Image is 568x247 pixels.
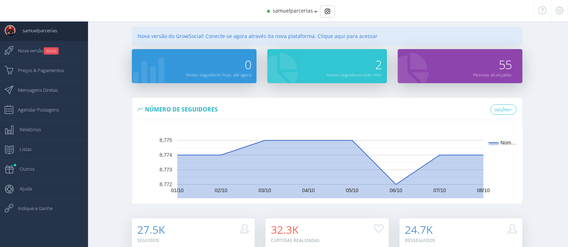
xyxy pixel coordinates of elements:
[258,187,271,193] text: 03/10
[160,182,172,187] text: 8,772
[137,222,165,237] span: 27.5K
[499,56,512,73] span: 55
[271,237,320,243] small: Curtidas realizadas
[325,9,330,14] img: Instagram_simple_icon.svg
[13,160,34,178] span: Outros
[405,237,435,243] small: Desseguidos
[346,187,359,193] text: 05/10
[11,101,59,119] span: Agendar Postagens
[327,72,382,77] small: Novos seguidores este mês
[11,42,59,60] span: Nova versão
[13,140,32,158] span: Listas
[11,199,53,217] span: Indique e Ganhe
[138,127,523,198] svg: A chart.
[15,22,57,39] span: samuelparcerias
[477,187,490,193] text: 08/10
[473,72,512,77] small: Pessoas alcançadas
[11,81,58,99] span: Mensagens Diretas
[271,222,299,237] span: 32.3K
[11,61,64,79] span: Preços & Pagamentos
[302,187,315,193] text: 04/10
[137,237,159,243] small: Seguidos
[214,187,227,193] text: 02/10
[375,56,382,73] span: 2
[320,5,335,18] div: Basic example
[273,7,313,14] span: samuelparcerias
[13,120,41,138] span: Relatórios
[500,140,516,146] text: Núm…
[145,105,218,113] span: Número de seguidores
[5,25,15,36] img: User Image
[490,104,517,115] a: opções
[171,187,184,193] text: 01/10
[433,187,446,193] text: 07/10
[245,56,251,73] span: 0
[186,72,251,77] small: Novos seguidores hoje, até agora
[132,27,522,46] div: Nova versão do GrowSocial! Conecte-se agora através da nova plataforma. Clique aqui para acessar
[389,187,402,193] text: 06/10
[13,180,32,198] span: Ajuda
[44,47,59,54] small: NOVO
[160,167,172,173] text: 8,773
[160,138,172,143] text: 8,775
[405,222,433,237] span: 24.7K
[513,225,561,243] iframe: Abre um widget para que você possa encontrar mais informações
[160,152,172,158] text: 8,774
